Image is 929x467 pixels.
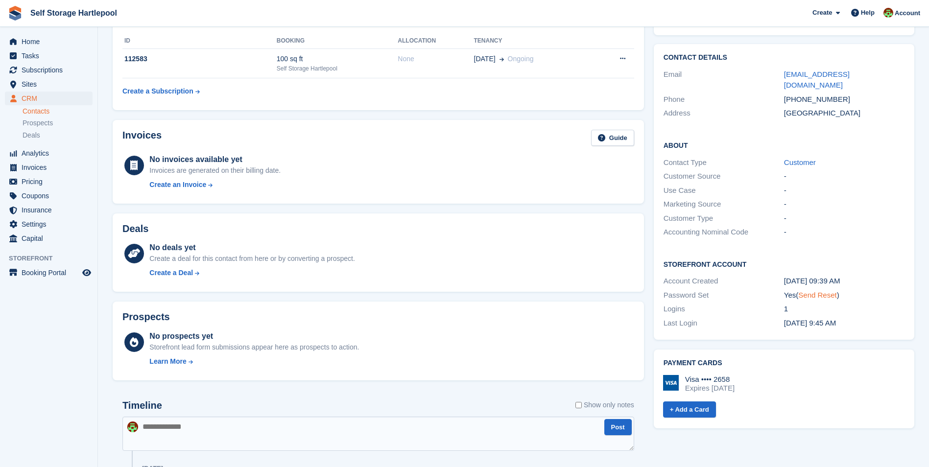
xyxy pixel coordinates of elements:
[23,118,53,128] span: Prospects
[122,400,162,411] h2: Timeline
[664,185,784,196] div: Use Case
[122,82,200,100] a: Create a Subscription
[861,8,875,18] span: Help
[122,54,277,64] div: 112583
[81,267,93,279] a: Preview store
[784,171,905,182] div: -
[664,213,784,224] div: Customer Type
[784,319,836,327] time: 2025-10-06 08:45:42 UTC
[22,63,80,77] span: Subscriptions
[664,199,784,210] div: Marketing Source
[664,108,784,119] div: Address
[664,276,784,287] div: Account Created
[474,54,496,64] span: [DATE]
[23,118,93,128] a: Prospects
[663,401,716,418] a: + Add a Card
[22,77,80,91] span: Sites
[122,311,170,323] h2: Prospects
[895,8,920,18] span: Account
[149,268,193,278] div: Create a Deal
[664,54,905,62] h2: Contact Details
[664,157,784,168] div: Contact Type
[575,400,582,410] input: Show only notes
[22,217,80,231] span: Settings
[685,375,735,384] div: Visa •••• 2658
[22,161,80,174] span: Invoices
[5,92,93,105] a: menu
[398,54,474,64] div: None
[23,130,93,140] a: Deals
[5,232,93,245] a: menu
[122,33,277,49] th: ID
[149,154,281,165] div: No invoices available yet
[5,189,93,203] a: menu
[664,359,905,367] h2: Payment cards
[149,356,359,367] a: Learn More
[22,203,80,217] span: Insurance
[784,94,905,105] div: [PHONE_NUMBER]
[5,161,93,174] a: menu
[591,130,634,146] a: Guide
[5,35,93,48] a: menu
[277,33,398,49] th: Booking
[784,158,816,166] a: Customer
[5,49,93,63] a: menu
[663,375,679,391] img: Visa Logo
[784,276,905,287] div: [DATE] 09:39 AM
[664,304,784,315] div: Logins
[796,291,839,299] span: ( )
[9,254,97,263] span: Storefront
[149,180,281,190] a: Create an Invoice
[22,266,80,280] span: Booking Portal
[798,291,836,299] a: Send Reset
[664,227,784,238] div: Accounting Nominal Code
[122,223,148,234] h2: Deals
[5,146,93,160] a: menu
[127,421,138,432] img: Woods Removals
[508,55,534,63] span: Ongoing
[883,8,893,18] img: Woods Removals
[149,330,359,342] div: No prospects yet
[575,400,634,410] label: Show only notes
[474,33,594,49] th: Tenancy
[5,217,93,231] a: menu
[784,213,905,224] div: -
[22,232,80,245] span: Capital
[5,266,93,280] a: menu
[277,54,398,64] div: 100 sq ft
[22,175,80,188] span: Pricing
[664,290,784,301] div: Password Set
[784,108,905,119] div: [GEOGRAPHIC_DATA]
[22,189,80,203] span: Coupons
[23,131,40,140] span: Deals
[664,318,784,329] div: Last Login
[22,146,80,160] span: Analytics
[149,254,355,264] div: Create a deal for this contact from here or by converting a prospect.
[149,268,355,278] a: Create a Deal
[149,165,281,176] div: Invoices are generated on their billing date.
[664,94,784,105] div: Phone
[22,49,80,63] span: Tasks
[122,130,162,146] h2: Invoices
[8,6,23,21] img: stora-icon-8386f47178a22dfd0bd8f6a31ec36ba5ce8667c1dd55bd0f319d3a0aa187defe.svg
[604,419,632,435] button: Post
[5,63,93,77] a: menu
[23,107,93,116] a: Contacts
[664,259,905,269] h2: Storefront Account
[26,5,121,21] a: Self Storage Hartlepool
[22,35,80,48] span: Home
[784,185,905,196] div: -
[5,175,93,188] a: menu
[5,203,93,217] a: menu
[5,77,93,91] a: menu
[122,86,193,96] div: Create a Subscription
[149,242,355,254] div: No deals yet
[664,69,784,91] div: Email
[784,199,905,210] div: -
[784,290,905,301] div: Yes
[398,33,474,49] th: Allocation
[784,70,850,90] a: [EMAIL_ADDRESS][DOMAIN_NAME]
[685,384,735,393] div: Expires [DATE]
[664,140,905,150] h2: About
[812,8,832,18] span: Create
